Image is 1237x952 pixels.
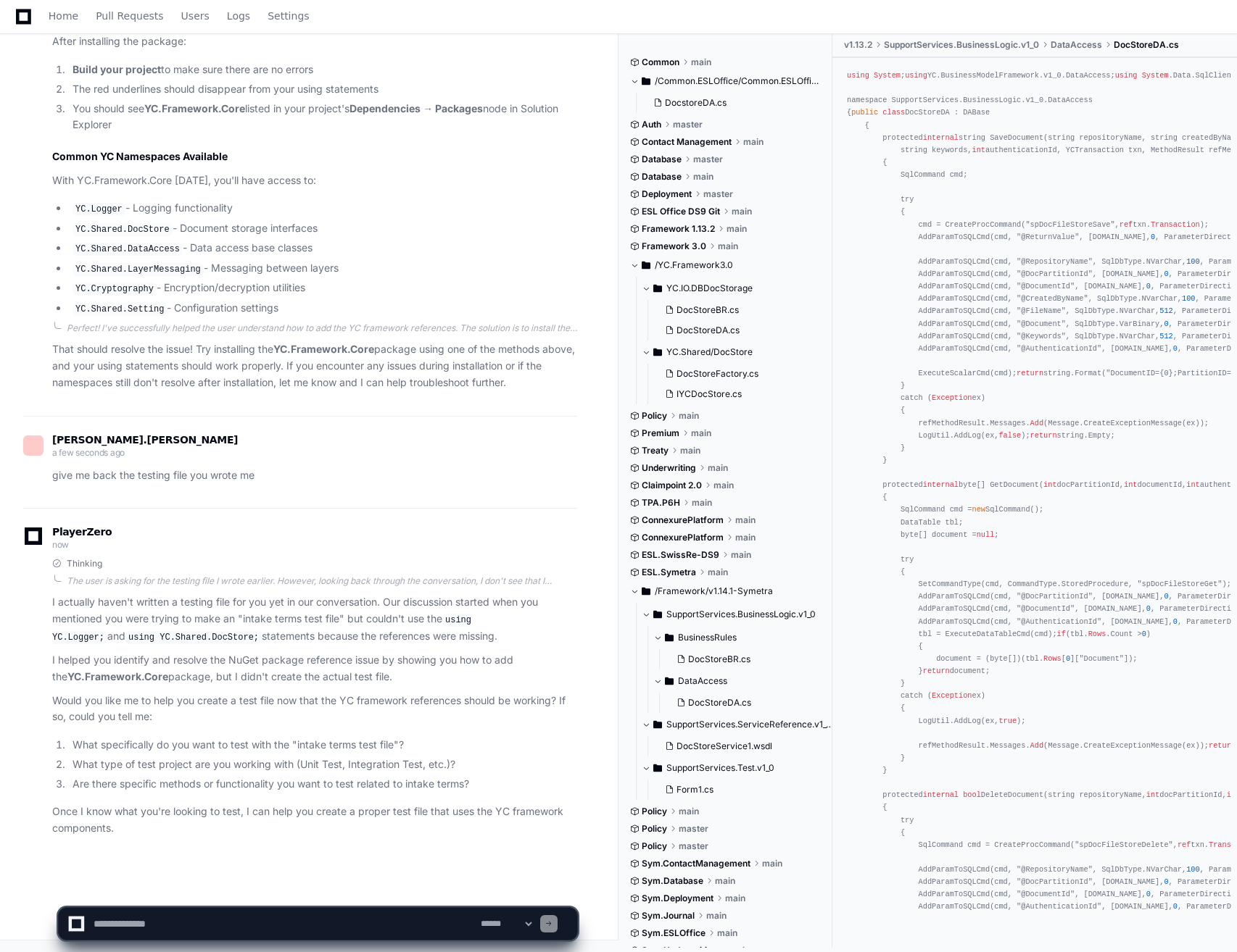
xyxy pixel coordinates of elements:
span: v1.13.2 [844,39,872,51]
span: 0 [1151,232,1155,241]
span: main [692,497,712,509]
svg: Directory [665,629,674,646]
span: DataAccess [1051,39,1102,51]
button: SupportServices.BusinessLogic.v1_0 [642,603,833,626]
span: true [998,716,1017,725]
svg: Directory [653,606,662,623]
li: What specifically do you want to test with the "intake terms test file"? [68,737,577,753]
button: /YC.Framework3.0 [630,254,822,277]
svg: Directory [642,72,650,90]
span: SupportServices.ServiceReference.v1_0/Service References/DocStoreServiceReference [666,719,833,730]
span: 0 [1173,344,1178,353]
svg: Directory [665,672,674,690]
span: Add [1030,418,1043,427]
span: int [1146,790,1159,799]
span: Pull Requests [96,12,163,20]
button: SupportServices.ServiceReference.v1_0/Service References/DocStoreServiceReference [642,713,833,736]
code: YC.Shared.LayerMessaging [73,263,204,276]
li: Are there specific methods or functionality you want to test related to intake terms? [68,776,577,793]
span: internal [923,790,959,799]
li: - Data access base classes [68,240,577,257]
li: What type of test project are you working with (Unit Test, Integration Test, etc.)? [68,756,577,773]
button: DocStoreService1.wsdl [659,736,824,756]
strong: YC.Framework.Core [273,343,374,355]
span: public [851,108,878,117]
span: main [735,532,756,543]
li: - Messaging between layers [68,260,577,277]
h2: Common YC Namespaces Available [52,149,577,164]
span: internal [923,480,959,489]
span: 0 [1146,282,1151,291]
span: using [1115,71,1138,80]
span: if [1057,629,1066,638]
p: I helped you identify and resolve the NuGet package reference issue by showing you how to add the... [52,652,577,685]
span: Form1.cs [677,784,713,796]
p: Would you like me to help you create a test file now that the YC framework references should be w... [52,693,577,726]
span: int [1043,480,1056,489]
span: Users [181,12,210,20]
span: return [923,667,950,675]
span: 512 [1159,331,1172,340]
span: DocStoreBR.cs [688,654,750,665]
span: main [691,57,711,68]
span: Add [1030,741,1043,750]
span: main [727,223,747,235]
button: YC.IO.DBDocStorage [642,277,822,300]
li: - Configuration settings [68,300,577,317]
span: Contact Management [642,136,732,148]
svg: Directory [653,343,662,361]
button: DocStoreBR.cs [671,649,824,669]
span: main [691,427,711,439]
li: The red underlines should disappear from your using statements [68,81,577,98]
button: /Common.ESLOffice/Common.ESLOffice.BusinessLogic/DataAccess [630,70,822,93]
span: YC.Shared/DocStore [666,346,753,358]
span: Rows [1043,654,1062,663]
span: PlayerZero [52,527,112,536]
span: master [679,823,708,835]
span: return [1030,430,1057,439]
span: Policy [642,806,667,817]
span: ESL.SwissRe-DS9 [642,549,719,561]
span: Deployment [642,188,692,200]
span: DocStoreService1.wsdl [677,740,772,752]
span: main [743,136,764,148]
span: Logs [227,12,250,20]
span: Policy [642,840,667,852]
span: 0 [1142,629,1146,638]
span: BusinessRules [678,632,737,643]
strong: Build your project [73,63,161,75]
code: YC.Shared.Setting [73,303,167,316]
li: - Document storage interfaces [68,220,577,238]
span: Framework 3.0 [642,241,706,252]
span: Rows [1088,629,1106,638]
span: /Framework/v1.14.1-Symetra [655,585,773,597]
p: I actually haven't written a testing file for you yet in our conversation. Our discussion started... [52,594,577,645]
span: int [972,146,985,154]
span: DocStoreDA.cs [688,697,751,709]
svg: Directory [653,716,662,733]
span: System [874,71,901,80]
code: YC.Cryptography [73,283,157,296]
li: to make sure there are no errors [68,62,577,78]
li: - Encryption/decryption utilities [68,280,577,297]
span: SupportServices.Test.v1_0 [666,762,774,774]
span: Sym.Database [642,875,703,887]
li: You should see listed in your project's node in Solution Explorer [68,101,577,134]
span: Premium [642,427,679,439]
button: IYCDocStore.cs [659,384,813,404]
button: SupportServices.Test.v1_0 [642,756,833,780]
svg: Directory [653,280,662,297]
span: master [703,188,733,200]
span: new [972,505,985,514]
span: main [693,171,713,183]
span: Underwriting [642,462,696,474]
span: Framework 1.13.2 [642,223,715,235]
span: ref [1178,840,1191,849]
span: main [679,410,699,422]
button: YC.Shared/DocStore [642,341,822,364]
span: DocStoreDA.cs [677,325,740,336]
span: Database [642,154,682,165]
span: 0 [1164,270,1168,278]
span: master [679,840,708,852]
span: false [998,430,1021,439]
